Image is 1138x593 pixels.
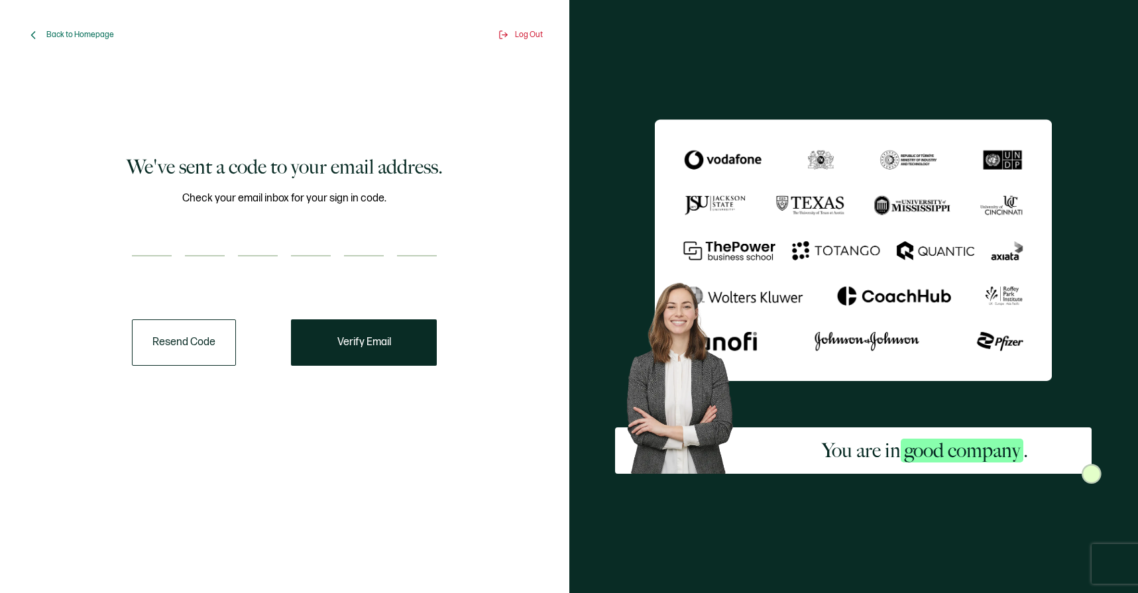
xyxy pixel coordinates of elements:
[46,30,114,40] span: Back to Homepage
[822,437,1028,464] h2: You are in .
[1082,464,1102,484] img: Sertifier Signup
[515,30,543,40] span: Log Out
[291,319,437,366] button: Verify Email
[337,337,391,348] span: Verify Email
[901,439,1023,462] span: good company
[182,190,386,207] span: Check your email inbox for your sign in code.
[132,319,236,366] button: Resend Code
[615,273,758,474] img: Sertifier Signup - You are in <span class="strong-h">good company</span>. Hero
[655,119,1052,381] img: Sertifier We've sent a code to your email address.
[127,154,443,180] h1: We've sent a code to your email address.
